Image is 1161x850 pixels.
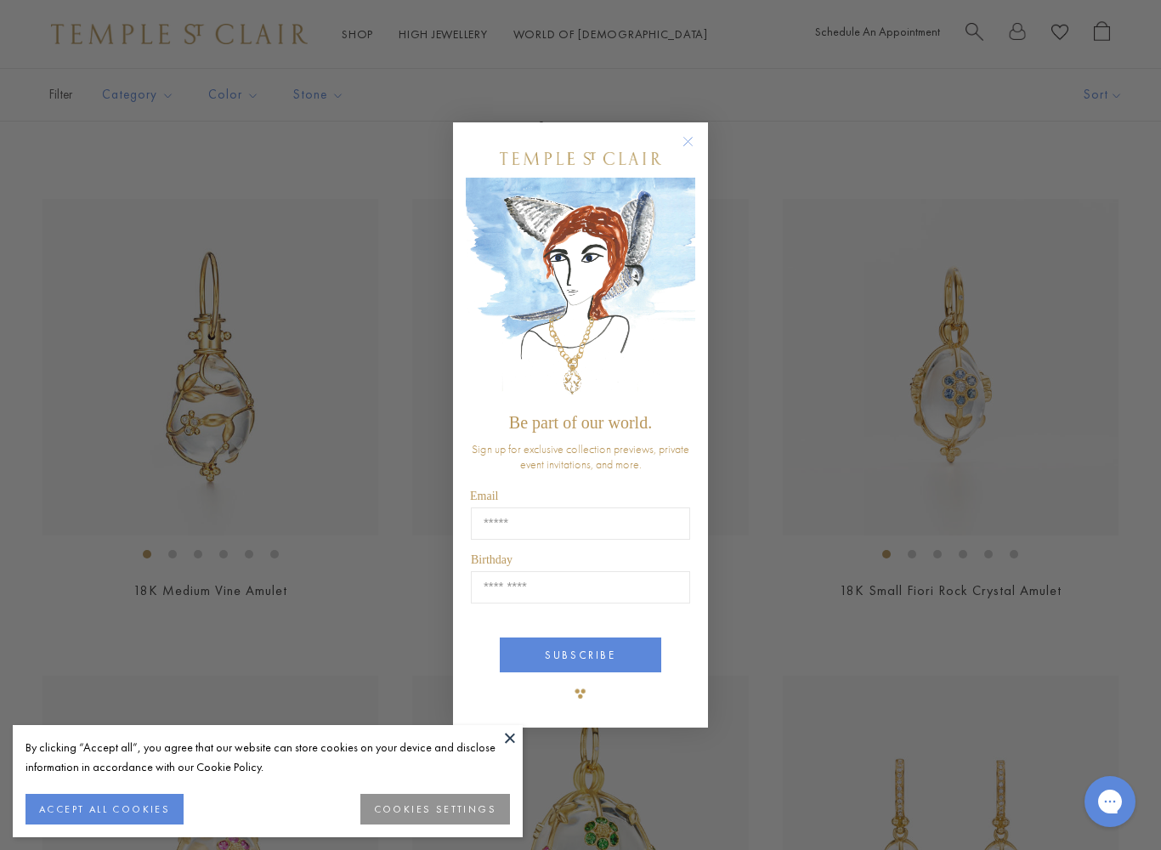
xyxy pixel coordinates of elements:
span: Be part of our world. [509,413,652,432]
span: Sign up for exclusive collection previews, private event invitations, and more. [472,441,689,472]
button: Close dialog [686,139,707,161]
img: c4a9eb12-d91a-4d4a-8ee0-386386f4f338.jpeg [466,178,695,405]
div: By clicking “Accept all”, you agree that our website can store cookies on your device and disclos... [25,738,510,777]
button: SUBSCRIBE [500,637,661,672]
img: TSC [564,677,597,711]
input: Email [471,507,690,540]
span: Email [470,490,498,502]
iframe: Gorgias live chat messenger [1076,770,1144,833]
span: Birthday [471,553,513,566]
button: ACCEPT ALL COOKIES [25,794,184,824]
button: COOKIES SETTINGS [360,794,510,824]
img: Temple St. Clair [500,152,661,165]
